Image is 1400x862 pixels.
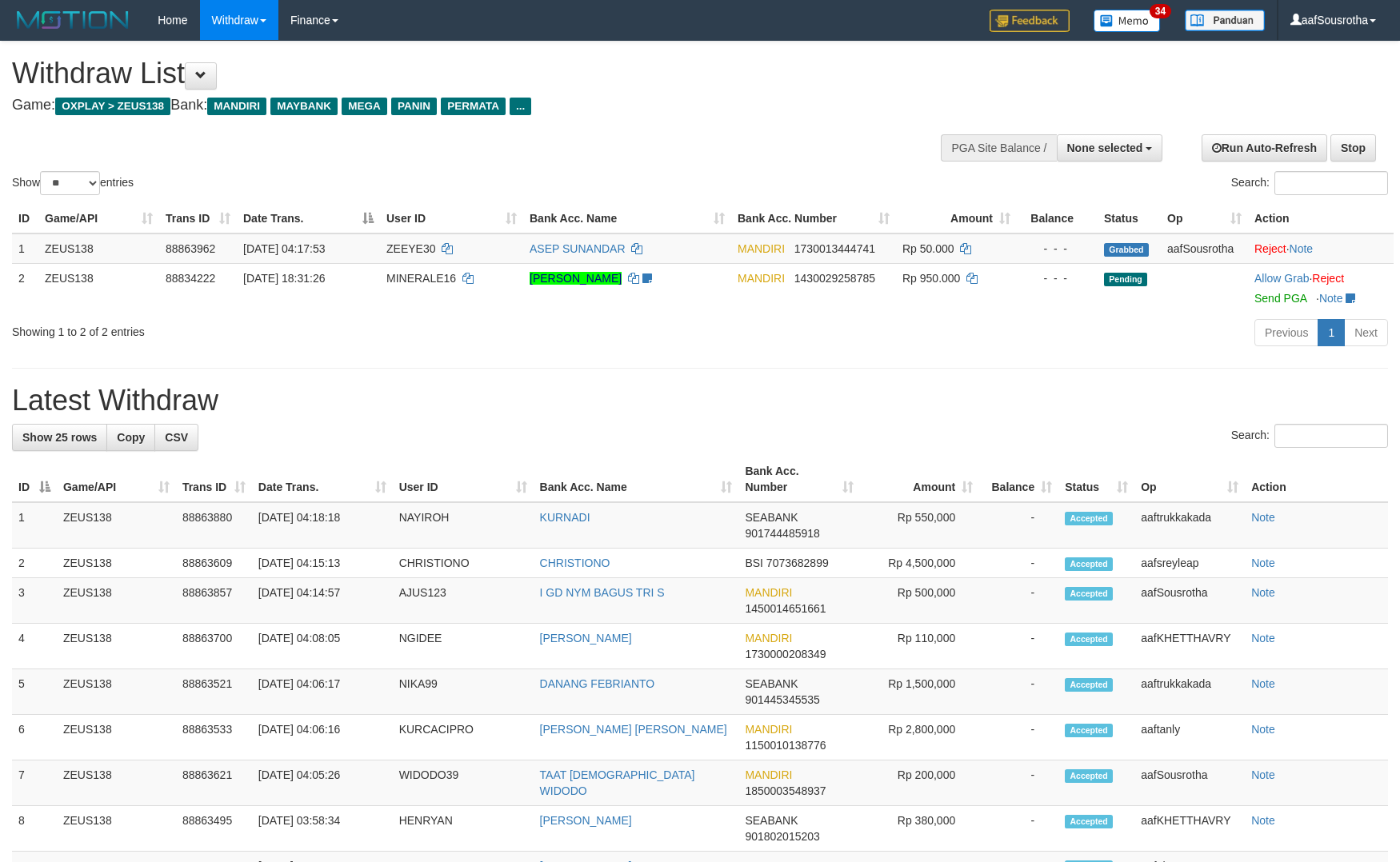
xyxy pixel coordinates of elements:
td: 4 [12,624,57,669]
th: Bank Acc. Name: activate to sort column ascending [523,204,731,233]
a: Reject [1312,272,1344,285]
td: 1 [12,233,38,264]
span: Copy 1450014651661 to clipboard [745,602,826,615]
span: SEABANK [745,511,798,524]
td: [DATE] 04:05:26 [252,760,393,806]
span: MANDIRI [745,768,792,781]
td: aafSousrotha [1134,760,1245,806]
a: Note [1251,511,1275,524]
span: MANDIRI [738,242,785,255]
td: 88863495 [176,806,252,852]
td: ZEUS138 [57,549,176,578]
td: · [1248,233,1394,264]
img: Feedback.jpg [990,10,1070,32]
th: Game/API: activate to sort column ascending [38,204,159,233]
td: - [979,578,1058,624]
button: None selected [1057,134,1163,162]
a: DANANG FEBRIANTO [540,677,655,690]
td: [DATE] 04:08:05 [252,624,393,669]
span: Rp 950.000 [902,272,960,285]
td: 88863521 [176,669,252,715]
th: Trans ID: activate to sort column ascending [176,457,252,502]
th: Bank Acc. Number: activate to sort column ascending [738,457,860,502]
td: HENRYAN [393,806,534,852]
td: aaftrukkakada [1134,669,1245,715]
td: - [979,624,1058,669]
th: Date Trans.: activate to sort column descending [237,204,380,233]
span: Copy 7073682899 to clipboard [766,557,829,569]
td: - [979,715,1058,760]
td: 88863857 [176,578,252,624]
span: Pending [1104,273,1147,286]
a: Note [1251,557,1275,569]
span: OXPLAY > ZEUS138 [55,98,170,115]
label: Show entries [12,171,134,195]
a: ASEP SUNANDAR [530,242,626,255]
div: PGA Site Balance / [941,134,1056,162]
th: Balance: activate to sort column ascending [979,457,1058,502]
span: Accepted [1065,769,1113,783]
td: - [979,760,1058,806]
span: Copy 901744485918 to clipboard [745,527,819,540]
span: Accepted [1065,557,1113,571]
a: Reject [1254,242,1286,255]
span: 88863962 [166,242,215,255]
img: panduan.png [1185,10,1265,31]
a: KURNADI [540,511,590,524]
th: Status: activate to sort column ascending [1058,457,1134,502]
td: ZEUS138 [57,578,176,624]
input: Search: [1274,171,1388,195]
th: Action [1245,457,1388,502]
th: User ID: activate to sort column ascending [393,457,534,502]
td: [DATE] 04:06:17 [252,669,393,715]
a: Send PGA [1254,292,1306,305]
td: - [979,502,1058,549]
th: ID [12,204,38,233]
span: Show 25 rows [22,431,97,444]
span: · [1254,272,1312,285]
span: Copy [117,431,145,444]
td: 88863700 [176,624,252,669]
td: aafSousrotha [1134,578,1245,624]
span: 34 [1150,4,1171,18]
select: Showentries [40,171,100,195]
td: 88863609 [176,549,252,578]
span: PERMATA [441,98,506,115]
span: Accepted [1065,815,1113,828]
span: ... [510,98,531,115]
input: Search: [1274,424,1388,448]
a: Copy [106,424,155,451]
td: 5 [12,669,57,715]
div: - - - [1023,241,1091,257]
span: MANDIRI [738,272,785,285]
td: Rp 550,000 [860,502,979,549]
td: ZEUS138 [57,624,176,669]
a: Stop [1330,134,1376,162]
span: MANDIRI [207,98,266,115]
td: KURCACIPRO [393,715,534,760]
span: Copy 1850003548937 to clipboard [745,784,826,797]
th: Date Trans.: activate to sort column ascending [252,457,393,502]
th: Amount: activate to sort column ascending [896,204,1017,233]
span: PANIN [391,98,437,115]
span: MEGA [342,98,387,115]
a: [PERSON_NAME] [540,632,632,645]
th: Trans ID: activate to sort column ascending [159,204,237,233]
td: [DATE] 04:06:16 [252,715,393,760]
a: Note [1290,242,1314,255]
span: Copy 1430029258785 to clipboard [794,272,875,285]
td: NIKA99 [393,669,534,715]
a: CHRISTIONO [540,557,610,569]
td: ZEUS138 [57,806,176,852]
a: 1 [1318,319,1345,346]
a: [PERSON_NAME] [530,272,622,285]
span: Accepted [1065,724,1113,737]
span: ZEEYE30 [386,242,435,255]
span: MANDIRI [745,632,792,645]
a: [PERSON_NAME] [PERSON_NAME] [540,723,727,736]
td: 7 [12,760,57,806]
a: Note [1251,677,1275,690]
td: CHRISTIONO [393,549,534,578]
a: I GD NYM BAGUS TRI S [540,586,665,599]
td: 2 [12,263,38,313]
